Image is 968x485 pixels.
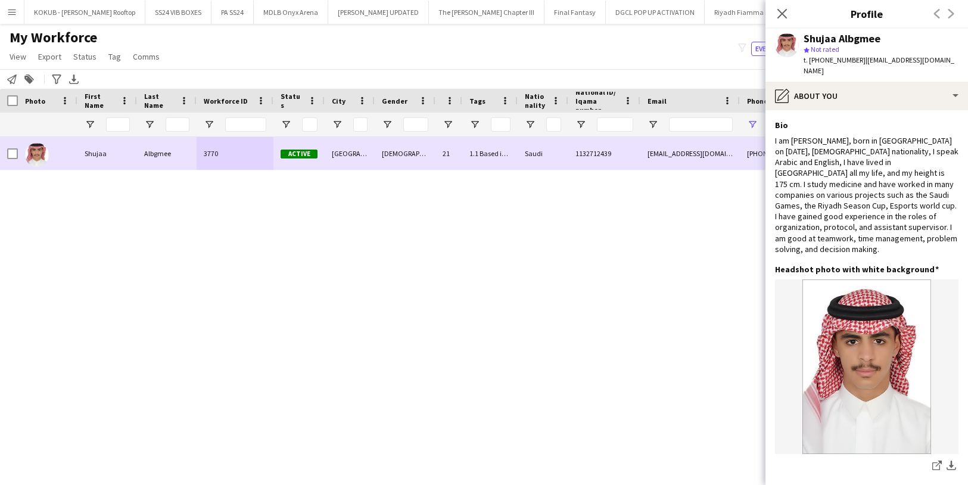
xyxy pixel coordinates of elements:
div: About you [765,82,968,110]
span: Nationality [525,92,547,110]
input: Last Name Filter Input [166,117,189,132]
button: KOKUB - [PERSON_NAME] Rooftop [24,1,145,24]
input: City Filter Input [353,117,368,132]
button: Open Filter Menu [382,119,393,130]
button: Open Filter Menu [443,119,453,130]
h3: Profile [765,6,968,21]
input: Email Filter Input [669,117,733,132]
button: Open Filter Menu [281,119,291,130]
button: Open Filter Menu [469,119,480,130]
button: DGCL POP UP ACTIVATION [606,1,705,24]
div: Shujaa Albgmee [804,33,880,44]
button: PA SS24 [211,1,254,24]
div: 21 [435,137,462,170]
button: Final Fantasy [544,1,606,24]
span: Status [281,92,303,110]
span: t. [PHONE_NUMBER] [804,55,866,64]
span: 1132712439 [575,149,611,158]
span: Tag [108,51,121,62]
span: Active [281,150,318,158]
h3: Bio [775,120,788,130]
button: Open Filter Menu [747,119,758,130]
span: National ID/ Iqama number [575,88,619,114]
button: MDLB Onyx Arena [254,1,328,24]
div: [EMAIL_ADDRESS][DOMAIN_NAME] [640,137,740,170]
button: Riyadh Fiamma Restaurant [705,1,809,24]
img: My picture .JPG [775,279,958,454]
div: I am [PERSON_NAME], born in [GEOGRAPHIC_DATA] on [DATE], [DEMOGRAPHIC_DATA] nationality, I speak ... [775,135,958,254]
input: National ID/ Iqama number Filter Input [597,117,633,132]
a: Comms [128,49,164,64]
span: First Name [85,92,116,110]
span: View [10,51,26,62]
span: Last Name [144,92,175,110]
span: Status [73,51,97,62]
button: Open Filter Menu [525,119,536,130]
button: Open Filter Menu [204,119,214,130]
button: Open Filter Menu [85,119,95,130]
div: Albgmee [137,137,197,170]
span: Tags [469,97,485,105]
a: Tag [104,49,126,64]
h3: Headshot photo with white background [775,264,939,275]
span: Not rated [811,45,839,54]
app-action-btn: Advanced filters [49,72,64,86]
a: View [5,49,31,64]
span: Export [38,51,61,62]
div: Shujaa [77,137,137,170]
button: Open Filter Menu [648,119,658,130]
span: Photo [25,97,45,105]
div: [PHONE_NUMBER] [740,137,892,170]
span: Comms [133,51,160,62]
span: Gender [382,97,407,105]
app-action-btn: Export XLSX [67,72,81,86]
button: Open Filter Menu [144,119,155,130]
div: [GEOGRAPHIC_DATA] [325,137,375,170]
input: Workforce ID Filter Input [225,117,266,132]
a: Export [33,49,66,64]
app-action-btn: Add to tag [22,72,36,86]
span: Workforce ID [204,97,248,105]
input: Status Filter Input [302,117,318,132]
button: SS24 VIB BOXES [145,1,211,24]
button: The [PERSON_NAME] Chapter III [429,1,544,24]
span: Phone [747,97,768,105]
span: Email [648,97,667,105]
span: | [EMAIL_ADDRESS][DOMAIN_NAME] [804,55,954,75]
button: Open Filter Menu [332,119,343,130]
button: Everyone8,646 [751,42,811,56]
img: Shujaa Albgmee [25,143,49,167]
div: 1.1 Based in [GEOGRAPHIC_DATA], 2.3 English Level = 3/3 Excellent , Presentable A [462,137,518,170]
span: My Workforce [10,29,97,46]
input: Tags Filter Input [491,117,511,132]
div: [DEMOGRAPHIC_DATA] [375,137,435,170]
button: [PERSON_NAME] UPDATED [328,1,429,24]
span: City [332,97,346,105]
div: 3770 [197,137,273,170]
button: Open Filter Menu [575,119,586,130]
app-action-btn: Notify workforce [5,72,19,86]
input: Nationality Filter Input [546,117,561,132]
input: First Name Filter Input [106,117,130,132]
div: Saudi [518,137,568,170]
a: Status [69,49,101,64]
input: Gender Filter Input [403,117,428,132]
